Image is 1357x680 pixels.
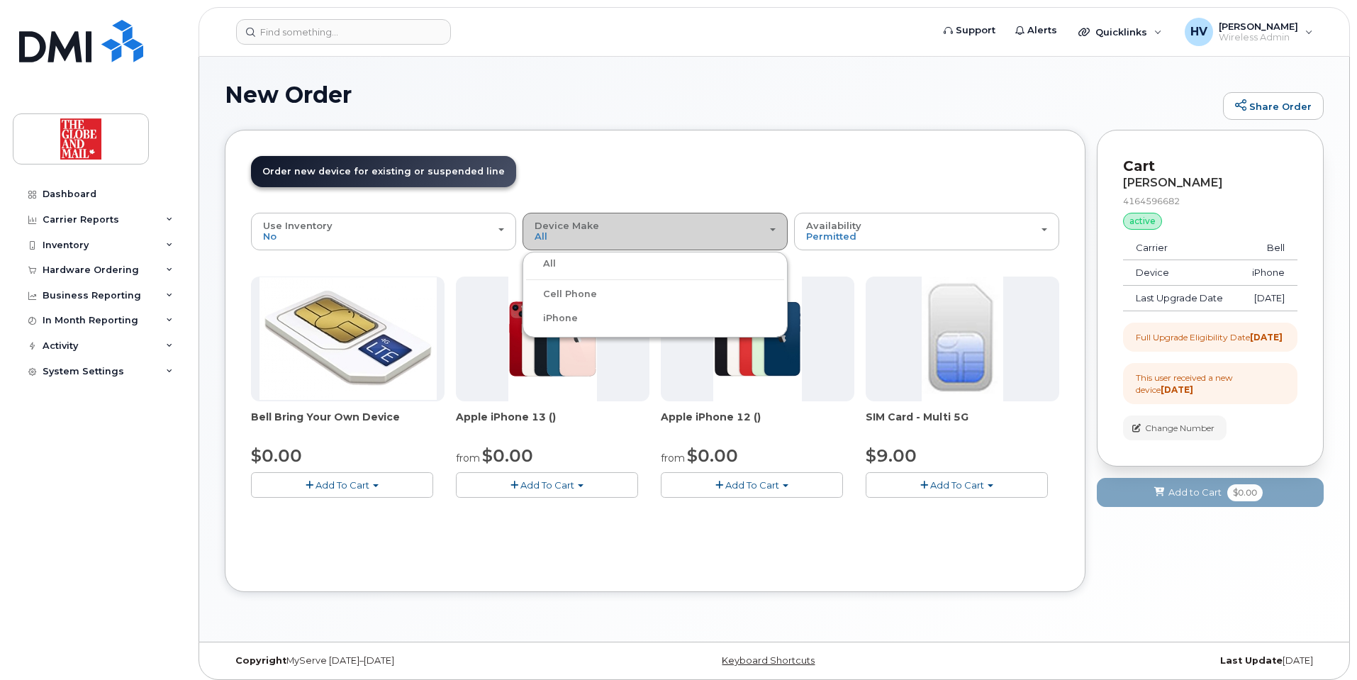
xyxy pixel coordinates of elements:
button: Device Make All [523,213,788,250]
strong: [DATE] [1250,332,1283,342]
span: $0.00 [687,445,738,466]
button: Add To Cart [866,472,1048,497]
div: Apple iPhone 12 () [661,410,854,438]
span: $0.00 [1227,484,1263,501]
label: Cell Phone [526,286,597,303]
img: phone23672.JPG [713,277,803,401]
a: Keyboard Shortcuts [722,655,815,666]
strong: Last Update [1220,655,1283,666]
span: Availability [806,220,861,231]
span: $9.00 [866,445,917,466]
div: MyServe [DATE]–[DATE] [225,655,591,667]
p: Cart [1123,156,1297,177]
div: Bell Bring Your Own Device [251,410,445,438]
button: Availability Permitted [794,213,1059,250]
div: active [1123,213,1162,230]
a: Share Order [1223,92,1324,121]
img: 00D627D4-43E9-49B7-A367-2C99342E128C.jpg [922,277,1003,401]
img: phone23680.JPG [508,277,598,401]
button: Add To Cart [661,472,843,497]
div: Apple iPhone 13 () [456,410,649,438]
div: SIM Card - Multi 5G [866,410,1059,438]
h1: New Order [225,82,1216,107]
td: [DATE] [1238,286,1297,311]
div: [PERSON_NAME] [1123,177,1297,189]
span: Add To Cart [930,479,984,491]
td: Carrier [1123,235,1238,261]
button: Use Inventory No [251,213,516,250]
div: Full Upgrade Eligibility Date [1136,331,1283,343]
span: $0.00 [482,445,533,466]
button: Add to Cart $0.00 [1097,478,1324,507]
span: Change Number [1145,422,1214,435]
span: Device Make [535,220,599,231]
td: Last Upgrade Date [1123,286,1238,311]
small: from [661,452,685,464]
strong: Copyright [235,655,286,666]
td: Device [1123,260,1238,286]
div: 4164596682 [1123,195,1297,207]
div: [DATE] [957,655,1324,667]
span: No [263,230,277,242]
span: $0.00 [251,445,302,466]
span: Permitted [806,230,856,242]
label: All [526,255,556,272]
label: iPhone [526,310,578,327]
span: Add To Cart [315,479,369,491]
span: Add To Cart [520,479,574,491]
button: Change Number [1123,416,1227,440]
button: Add To Cart [456,472,638,497]
div: This user received a new device [1136,372,1285,396]
img: phone23274.JPG [259,277,437,400]
small: from [456,452,480,464]
span: All [535,230,547,242]
td: iPhone [1238,260,1297,286]
span: Add To Cart [725,479,779,491]
strong: [DATE] [1161,384,1193,395]
span: Order new device for existing or suspended line [262,166,505,177]
td: Bell [1238,235,1297,261]
span: Add to Cart [1168,486,1222,499]
span: Use Inventory [263,220,333,231]
button: Add To Cart [251,472,433,497]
